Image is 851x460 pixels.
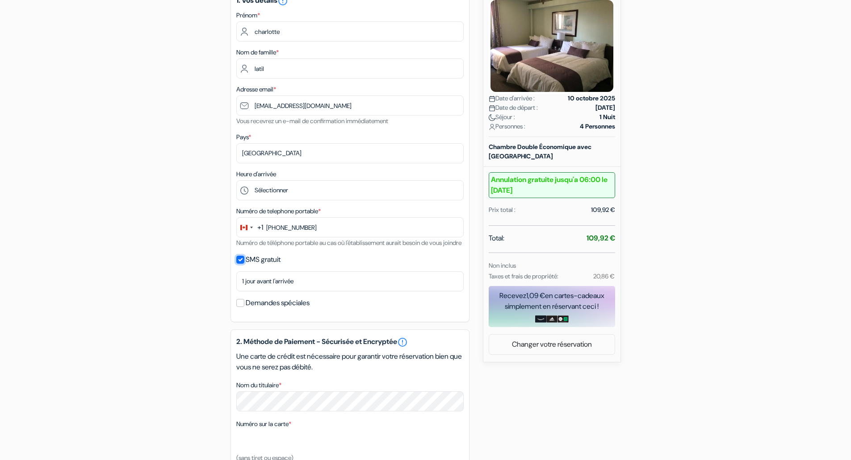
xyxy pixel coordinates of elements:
label: Numéro sur la carte [236,419,291,429]
b: Annulation gratuite jusqu'a 06:00 le [DATE] [489,172,615,198]
span: Date de départ : [489,103,538,112]
small: Taxes et frais de propriété: [489,272,558,280]
img: uber-uber-eats-card.png [558,315,569,323]
small: Numéro de téléphone portable au cas où l'établissement aurait besoin de vous joindre [236,239,461,247]
h5: 2. Méthode de Paiement - Sécurisée et Encryptée [236,337,464,348]
label: Adresse email [236,85,276,94]
img: user_icon.svg [489,124,495,130]
img: amazon-card-no-text.png [535,315,546,323]
label: SMS gratuit [246,253,281,266]
small: 20,86 € [593,272,615,280]
label: Heure d'arrivée [236,170,276,179]
img: moon.svg [489,114,495,121]
label: Pays [236,133,251,142]
span: Personnes : [489,122,525,131]
span: Date d'arrivée : [489,94,535,103]
img: adidas-card.png [546,315,558,323]
label: Nom du titulaire [236,381,281,390]
span: 1,09 € [526,291,545,300]
div: Recevez en cartes-cadeaux simplement en réservant ceci ! [489,290,615,312]
input: Entrez votre prénom [236,21,464,41]
strong: 10 octobre 2025 [568,94,615,103]
label: Demandes spéciales [246,297,310,309]
input: 506-234-5678 [236,217,464,237]
strong: 1 Nuit [599,112,615,122]
label: Prénom [236,11,260,20]
button: Change country, selected Canada (+1) [237,218,263,237]
strong: 4 Personnes [580,122,615,131]
label: Nom de famille [236,48,279,57]
input: Entrer le nom de famille [236,58,464,79]
div: +1 [257,222,263,233]
a: Changer votre réservation [489,336,615,353]
small: Vous recevrez un e-mail de confirmation immédiatement [236,117,388,125]
img: calendar.svg [489,95,495,102]
div: 109,92 € [591,205,615,215]
img: calendar.svg [489,105,495,112]
label: Numéro de telephone portable [236,207,321,216]
small: Non inclus [489,261,516,269]
p: Une carte de crédit est nécessaire pour garantir votre réservation bien que vous ne serez pas déb... [236,351,464,373]
span: Total: [489,233,504,244]
b: Chambre Double Économique avec [GEOGRAPHIC_DATA] [489,143,591,160]
input: Entrer adresse e-mail [236,95,464,116]
div: Prix total : [489,205,516,215]
strong: 109,92 € [587,233,615,243]
span: Séjour : [489,112,515,122]
strong: [DATE] [595,103,615,112]
a: error_outline [397,337,408,348]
